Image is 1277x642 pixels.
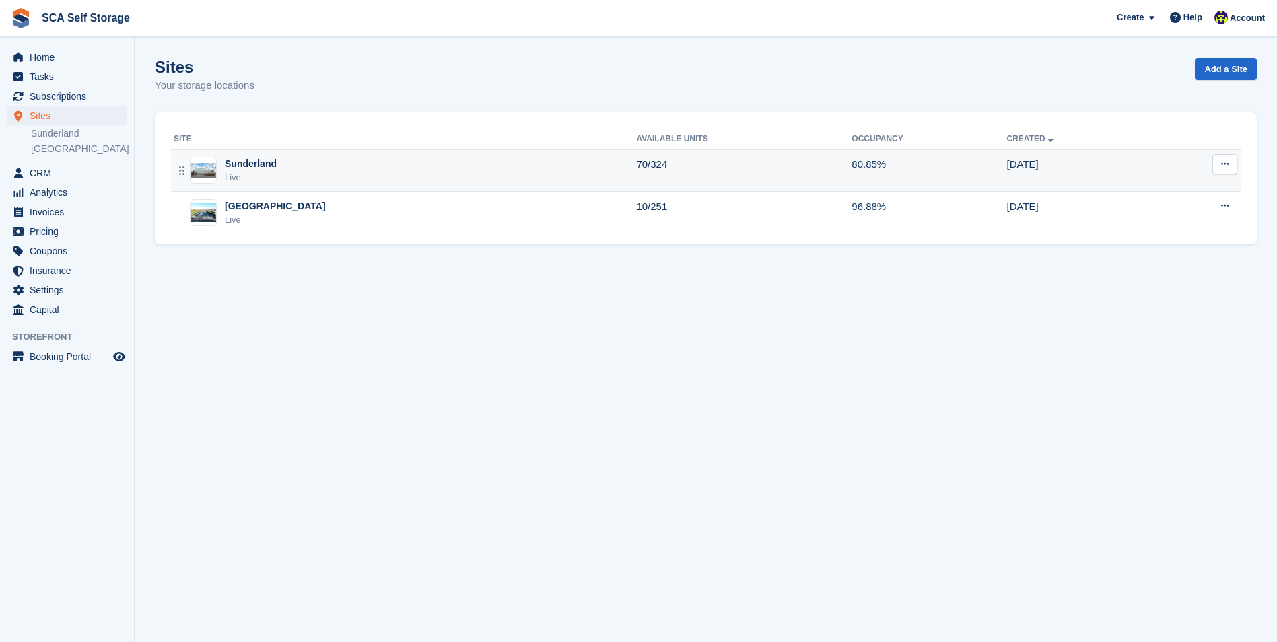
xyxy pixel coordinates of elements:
a: menu [7,222,127,241]
td: 10/251 [636,192,852,234]
span: Booking Portal [30,347,110,366]
span: Pricing [30,222,110,241]
a: Sunderland [31,127,127,140]
img: Image of Sunderland site [191,163,216,178]
td: 96.88% [852,192,1006,234]
a: menu [7,106,127,125]
span: Help [1183,11,1202,24]
a: [GEOGRAPHIC_DATA] [31,143,127,155]
div: Sunderland [225,157,277,171]
span: CRM [30,164,110,182]
div: Live [225,171,277,184]
img: stora-icon-8386f47178a22dfd0bd8f6a31ec36ba5ce8667c1dd55bd0f319d3a0aa187defe.svg [11,8,31,28]
span: Analytics [30,183,110,202]
span: Capital [30,300,110,319]
span: Settings [30,281,110,299]
h1: Sites [155,58,254,76]
a: menu [7,203,127,221]
td: [DATE] [1007,149,1155,192]
a: menu [7,164,127,182]
td: 70/324 [636,149,852,192]
span: Subscriptions [30,87,110,106]
a: SCA Self Storage [36,7,135,29]
span: Storefront [12,330,134,344]
a: menu [7,87,127,106]
span: Account [1230,11,1265,25]
span: Home [30,48,110,67]
a: menu [7,242,127,260]
div: [GEOGRAPHIC_DATA] [225,199,326,213]
span: Invoices [30,203,110,221]
a: menu [7,300,127,319]
span: Tasks [30,67,110,86]
a: menu [7,183,127,202]
a: Add a Site [1195,58,1257,80]
a: menu [7,347,127,366]
span: Coupons [30,242,110,260]
span: Insurance [30,261,110,280]
a: menu [7,261,127,280]
a: Created [1007,134,1056,143]
a: Preview store [111,349,127,365]
a: menu [7,281,127,299]
span: Sites [30,106,110,125]
a: menu [7,67,127,86]
td: 80.85% [852,149,1006,192]
th: Site [171,129,636,150]
img: Thomas Webb [1214,11,1228,24]
td: [DATE] [1007,192,1155,234]
p: Your storage locations [155,78,254,94]
th: Occupancy [852,129,1006,150]
a: menu [7,48,127,67]
div: Live [225,213,326,227]
span: Create [1117,11,1144,24]
th: Available Units [636,129,852,150]
img: Image of Sheffield site [191,203,216,223]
